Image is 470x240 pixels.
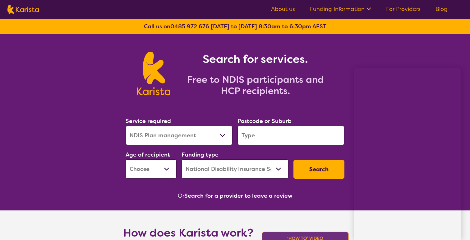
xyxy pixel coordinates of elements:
iframe: To enrich screen reader interactions, please activate Accessibility in Grammarly extension settings [354,68,461,240]
span: Or [178,191,184,200]
a: About us [271,5,295,13]
label: Postcode or Suburb [237,117,292,125]
button: Search for a provider to leave a review [184,191,293,200]
label: Funding type [182,151,219,158]
a: 0485 972 676 [170,23,209,30]
a: Funding Information [310,5,371,13]
label: Service required [126,117,171,125]
b: Call us on [DATE] to [DATE] 8:30am to 6:30pm AEST [144,23,326,30]
button: Search [293,160,344,179]
h2: Free to NDIS participants and HCP recipients. [178,74,333,96]
img: Karista logo [137,52,170,95]
label: Age of recipient [126,151,170,158]
h1: Search for services. [178,52,333,67]
a: Blog [435,5,448,13]
input: Type [237,126,344,145]
a: For Providers [386,5,421,13]
img: Karista logo [7,5,39,14]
